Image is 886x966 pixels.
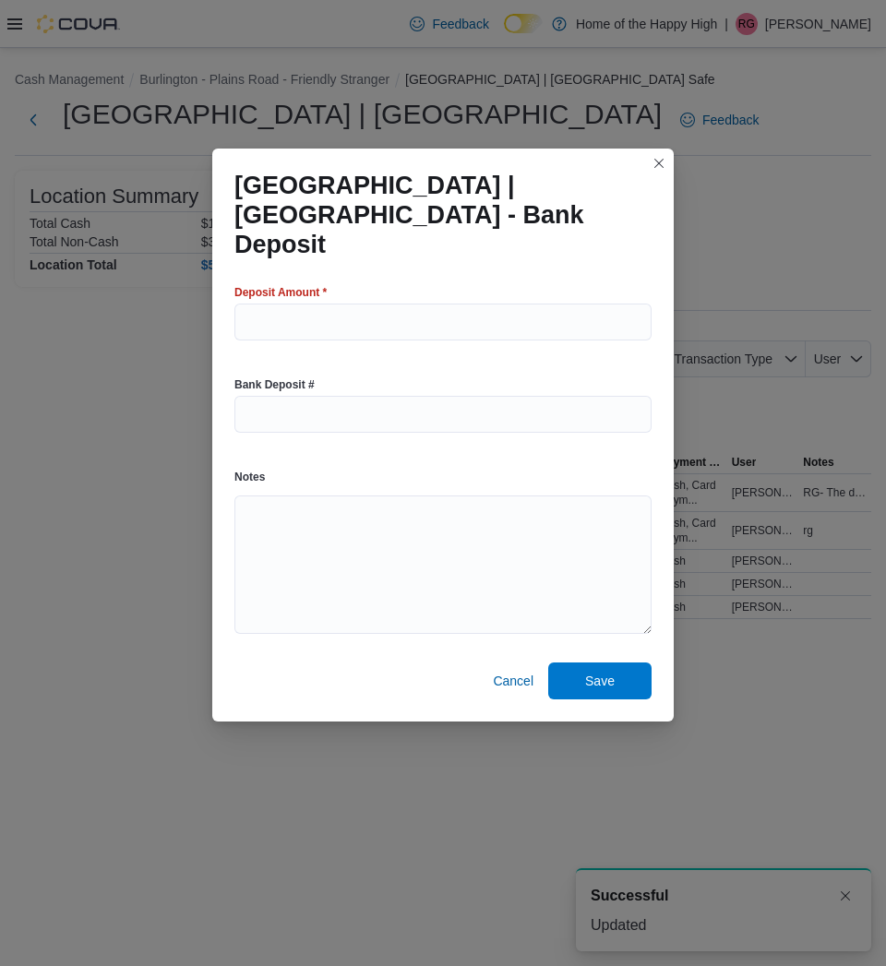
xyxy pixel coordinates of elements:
[493,672,533,690] span: Cancel
[234,285,327,300] label: Deposit Amount *
[234,470,265,484] label: Notes
[548,662,652,699] button: Save
[485,662,541,699] button: Cancel
[648,152,670,174] button: Closes this modal window
[234,377,315,392] label: Bank Deposit #
[585,672,615,690] span: Save
[234,171,637,259] h1: [GEOGRAPHIC_DATA] | [GEOGRAPHIC_DATA] - Bank Deposit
